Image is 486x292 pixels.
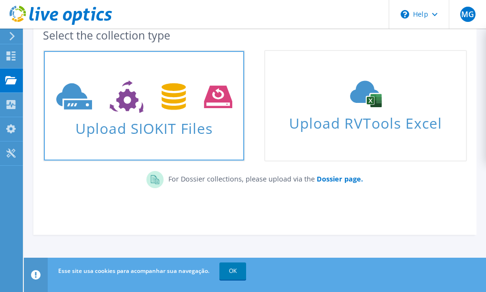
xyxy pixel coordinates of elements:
[317,174,363,183] b: Dossier page.
[164,171,363,184] p: For Dossier collections, please upload via the
[265,111,465,131] span: Upload RVTools Excel
[44,115,244,136] span: Upload SIOKIT Files
[58,267,209,275] span: Esse site usa cookies para acompanhar sua navegação.
[219,262,246,280] a: OK
[264,50,466,161] a: Upload RVTools Excel
[43,50,245,161] a: Upload SIOKIT Files
[315,174,363,183] a: Dossier page.
[401,10,409,19] svg: \n
[43,30,467,40] div: Select the collection type
[460,7,476,22] span: MG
